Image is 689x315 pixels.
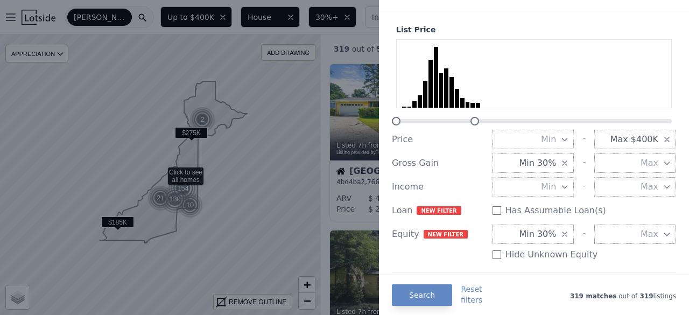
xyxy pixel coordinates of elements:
[461,284,482,305] button: Resetfilters
[582,153,586,173] div: -
[417,206,461,215] span: NEW FILTER
[594,153,676,173] button: Max
[424,230,468,239] span: NEW FILTER
[392,204,484,217] div: Loan
[392,228,484,241] div: Equity
[493,153,574,173] button: Min 30%
[493,130,574,149] button: Min
[541,180,556,193] span: Min
[594,177,676,197] button: Max
[637,292,653,300] span: 319
[570,292,617,300] span: 319 matches
[594,225,676,244] button: Max
[641,228,658,241] span: Max
[392,133,484,146] div: Price
[519,228,556,241] span: Min 30%
[482,290,676,300] div: out of listings
[610,133,658,146] span: Max $400K
[582,177,586,197] div: -
[392,24,676,35] div: List Price
[641,157,658,170] span: Max
[505,248,598,261] label: Hide Unknown Equity
[594,130,676,149] button: Max $400K
[582,225,586,244] div: -
[641,180,658,193] span: Max
[392,180,484,193] div: Income
[505,204,606,217] label: Has Assumable Loan(s)
[519,157,556,170] span: Min 30%
[493,225,574,244] button: Min 30%
[541,133,556,146] span: Min
[582,130,586,149] div: -
[493,177,574,197] button: Min
[392,157,484,170] div: Gross Gain
[392,284,452,306] button: Search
